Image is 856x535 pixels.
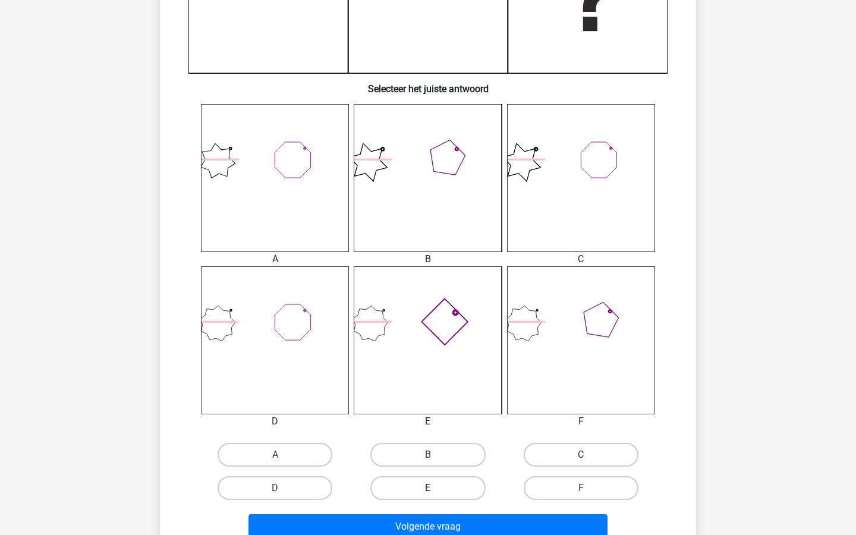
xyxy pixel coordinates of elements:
[498,252,664,266] div: C
[498,414,664,429] div: F
[345,414,511,429] div: E
[218,476,332,500] label: D
[192,414,358,429] div: D
[218,443,332,467] label: A
[524,476,638,500] label: F
[370,476,485,500] label: E
[524,443,638,467] label: C
[370,443,485,467] label: B
[345,252,511,266] div: B
[192,252,358,266] div: A
[179,74,677,95] h6: Selecteer het juiste antwoord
